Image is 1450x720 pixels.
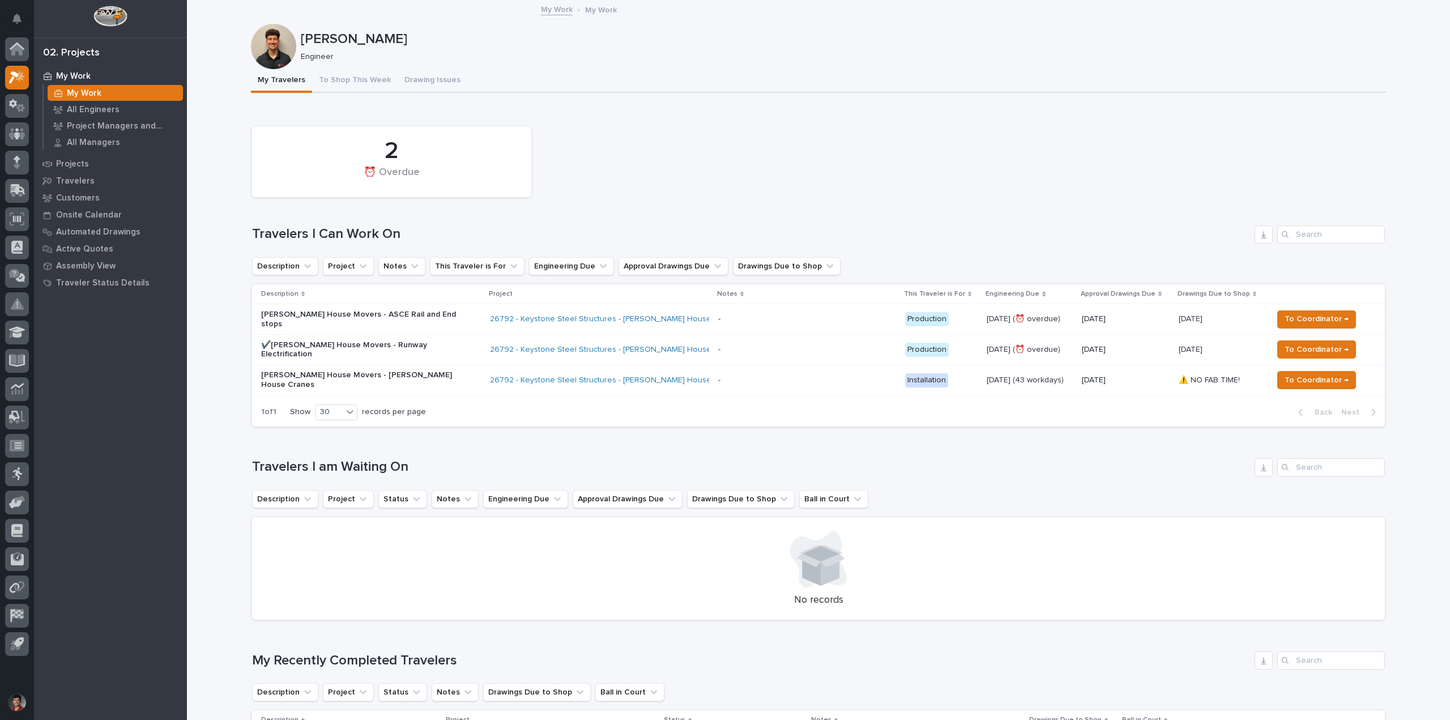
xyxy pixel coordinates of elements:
[490,376,711,385] a: 26792 - Keystone Steel Structures - [PERSON_NAME] House
[34,155,187,172] a: Projects
[490,345,711,355] a: 26792 - Keystone Steel Structures - [PERSON_NAME] House
[252,257,318,275] button: Description
[252,304,1385,335] tr: [PERSON_NAME] House Movers - ASCE Rail and End stops26792 - Keystone Steel Structures - [PERSON_N...
[378,257,425,275] button: Notes
[14,14,29,32] div: Notifications
[799,490,868,508] button: Ball in Court
[595,683,664,701] button: Ball in Court
[261,370,459,390] p: [PERSON_NAME] House Movers - [PERSON_NAME] House Cranes
[34,274,187,291] a: Traveler Status Details
[1082,345,1170,355] p: [DATE]
[252,398,285,426] p: 1 of 1
[34,240,187,257] a: Active Quotes
[252,459,1250,475] h1: Travelers I am Waiting On
[904,288,965,300] p: This Traveler is For
[1341,407,1366,417] span: Next
[1082,314,1170,324] p: [DATE]
[1289,407,1337,417] button: Back
[905,373,948,387] div: Installation
[905,343,949,357] div: Production
[905,312,949,326] div: Production
[718,314,720,324] div: -
[56,244,113,254] p: Active Quotes
[1285,343,1349,356] span: To Coordinator →
[261,288,298,300] p: Description
[986,288,1039,300] p: Engineering Due
[1179,373,1242,385] p: ⚠️ NO FAB TIME!
[1081,288,1155,300] p: Approval Drawings Due
[585,3,617,15] p: My Work
[1178,288,1250,300] p: Drawings Due to Shop
[271,167,512,190] div: ⏰ Overdue
[34,257,187,274] a: Assembly View
[290,407,310,417] p: Show
[252,490,318,508] button: Description
[987,314,1072,324] p: [DATE] (⏰ overdue)
[44,134,187,150] a: All Managers
[432,683,479,701] button: Notes
[56,193,100,203] p: Customers
[1277,371,1356,389] button: To Coordinator →
[43,47,100,59] div: 02. Projects
[5,691,29,714] button: users-avatar
[430,257,524,275] button: This Traveler is For
[56,159,89,169] p: Projects
[1285,373,1349,387] span: To Coordinator →
[67,121,178,131] p: Project Managers and Engineers
[362,407,426,417] p: records per page
[1337,407,1385,417] button: Next
[251,69,312,93] button: My Travelers
[1179,312,1205,324] p: [DATE]
[5,7,29,31] button: Notifications
[323,683,374,701] button: Project
[529,257,614,275] button: Engineering Due
[489,288,513,300] p: Project
[44,101,187,117] a: All Engineers
[301,52,1377,62] p: Engineer
[1277,458,1385,476] input: Search
[323,490,374,508] button: Project
[261,310,459,329] p: [PERSON_NAME] House Movers - ASCE Rail and End stops
[1308,407,1332,417] span: Back
[1277,340,1356,359] button: To Coordinator →
[44,118,187,134] a: Project Managers and Engineers
[93,6,127,27] img: Workspace Logo
[34,206,187,223] a: Onsite Calendar
[1285,312,1349,326] span: To Coordinator →
[483,490,568,508] button: Engineering Due
[56,71,91,82] p: My Work
[34,172,187,189] a: Travelers
[573,490,683,508] button: Approval Drawings Due
[252,365,1385,395] tr: [PERSON_NAME] House Movers - [PERSON_NAME] House Cranes26792 - Keystone Steel Structures - [PERSO...
[301,31,1382,48] p: [PERSON_NAME]
[315,406,343,418] div: 30
[483,683,591,701] button: Drawings Due to Shop
[733,257,841,275] button: Drawings Due to Shop
[323,257,374,275] button: Project
[718,345,720,355] div: -
[34,189,187,206] a: Customers
[56,210,122,220] p: Onsite Calendar
[541,2,573,15] a: My Work
[67,105,120,115] p: All Engineers
[718,376,720,385] div: -
[687,490,795,508] button: Drawings Due to Shop
[56,278,150,288] p: Traveler Status Details
[1277,651,1385,670] input: Search
[252,226,1250,242] h1: Travelers I Can Work On
[44,85,187,101] a: My Work
[378,490,427,508] button: Status
[398,69,467,93] button: Drawing Issues
[312,69,398,93] button: To Shop This Week
[56,176,95,186] p: Travelers
[252,334,1385,365] tr: ✔️[PERSON_NAME] House Movers - Runway Electrification26792 - Keystone Steel Structures - [PERSON_...
[252,683,318,701] button: Description
[67,88,101,99] p: My Work
[619,257,728,275] button: Approval Drawings Due
[34,67,187,84] a: My Work
[432,490,479,508] button: Notes
[1277,225,1385,244] input: Search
